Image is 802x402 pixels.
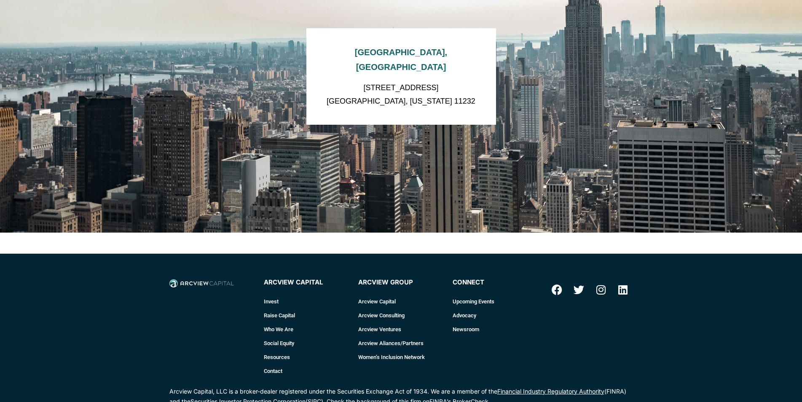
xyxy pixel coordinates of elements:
h4: Arcview Capital [264,279,350,286]
a: Raise Capital [264,308,350,322]
h4: Arcview Group [358,279,444,286]
a: Social Equity [264,336,350,350]
p: [STREET_ADDRESS] [GEOGRAPHIC_DATA], [US_STATE] 11232 [323,81,479,108]
a: Resources [264,350,350,364]
a: Invest [264,295,350,308]
a: Financial Industry Regulatory Authority [497,388,604,395]
a: Contact [264,364,350,378]
a: Who We Are [264,322,350,336]
a: Arcview Consulting [358,308,444,322]
a: Arcview Capital [358,295,444,308]
a: Newsroom [453,322,539,336]
a: Upcoming Events [453,295,539,308]
a: Advocacy [453,308,539,322]
a: Women’s Inclusion Network [358,350,444,364]
h4: connect [453,279,539,286]
h4: [GEOGRAPHIC_DATA], [GEOGRAPHIC_DATA] [323,45,479,75]
a: Arcview Aliances/Partners [358,336,444,350]
a: Arcview Ventures [358,322,444,336]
